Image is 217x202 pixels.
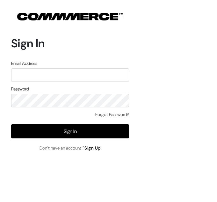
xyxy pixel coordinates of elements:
[95,111,129,118] a: Forgot Password?
[11,124,129,138] button: Sign In
[17,13,123,20] img: COMMMERCE
[40,145,101,151] span: Don’t have an account ?
[11,36,129,50] h1: Sign In
[11,60,37,67] label: Email Address
[84,145,101,151] a: Sign Up
[11,86,29,92] label: Password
